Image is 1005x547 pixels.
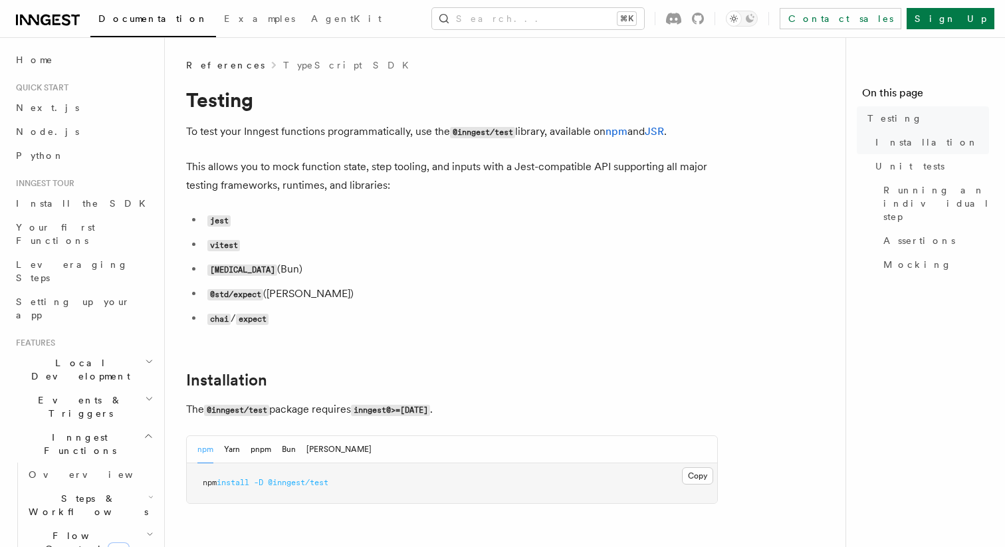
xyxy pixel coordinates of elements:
p: To test your Inngest functions programmatically, use the library, available on and . [186,122,718,142]
span: Steps & Workflows [23,492,148,518]
span: Inngest Functions [11,431,144,457]
code: @inngest/test [450,127,515,138]
code: jest [207,215,231,227]
span: Inngest tour [11,178,74,189]
button: Toggle dark mode [726,11,758,27]
button: Search...⌘K [432,8,644,29]
a: Installation [186,371,267,389]
button: Steps & Workflows [23,487,156,524]
a: Install the SDK [11,191,156,215]
p: This allows you to mock function state, step tooling, and inputs with a Jest-compatible API suppo... [186,158,718,195]
code: expect [236,314,269,325]
span: Setting up your app [16,296,130,320]
code: @std/expect [207,289,263,300]
button: Local Development [11,351,156,388]
span: install [217,478,249,487]
span: Mocking [883,258,952,271]
span: Your first Functions [16,222,95,246]
a: Assertions [878,229,989,253]
p: The package requires . [186,400,718,419]
span: Examples [224,13,295,24]
li: (Bun) [203,260,718,279]
code: [MEDICAL_DATA] [207,265,277,276]
span: Assertions [883,234,955,247]
button: Yarn [224,436,240,463]
kbd: ⌘K [617,12,636,25]
span: Features [11,338,55,348]
a: Setting up your app [11,290,156,327]
span: Node.js [16,126,79,137]
a: Contact sales [780,8,901,29]
span: Documentation [98,13,208,24]
li: ([PERSON_NAME]) [203,284,718,304]
button: Copy [682,467,713,485]
a: Testing [862,106,989,130]
span: Python [16,150,64,161]
span: -D [254,478,263,487]
span: Installation [875,136,978,149]
span: Next.js [16,102,79,113]
a: Your first Functions [11,215,156,253]
button: Bun [282,436,296,463]
a: Installation [870,130,989,154]
a: AgentKit [303,4,390,36]
span: Unit tests [875,160,945,173]
li: / [203,309,718,328]
button: [PERSON_NAME] [306,436,372,463]
code: vitest [207,240,240,251]
button: Events & Triggers [11,388,156,425]
code: chai [207,314,231,325]
span: Leveraging Steps [16,259,128,283]
a: npm [606,125,627,138]
a: Python [11,144,156,167]
a: Mocking [878,253,989,276]
a: Leveraging Steps [11,253,156,290]
span: Install the SDK [16,198,154,209]
span: Quick start [11,82,68,93]
span: npm [203,478,217,487]
code: inngest@>=[DATE] [351,405,430,416]
span: Running an individual step [883,183,990,223]
span: AgentKit [311,13,382,24]
span: Overview [29,469,166,480]
a: Documentation [90,4,216,37]
a: Node.js [11,120,156,144]
a: Home [11,48,156,72]
button: Inngest Functions [11,425,156,463]
a: Overview [23,463,156,487]
a: Examples [216,4,303,36]
a: Sign Up [907,8,994,29]
code: @inngest/test [204,405,269,416]
h4: On this page [862,85,989,106]
span: Testing [867,112,923,125]
span: References [186,58,265,72]
button: pnpm [251,436,271,463]
span: Events & Triggers [11,393,145,420]
a: TypeScript SDK [283,58,417,72]
span: Home [16,53,53,66]
a: Unit tests [870,154,989,178]
a: JSR [645,125,664,138]
span: Local Development [11,356,145,383]
a: Running an individual step [878,178,989,229]
h1: Testing [186,88,718,112]
span: @inngest/test [268,478,328,487]
a: Next.js [11,96,156,120]
button: npm [197,436,213,463]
